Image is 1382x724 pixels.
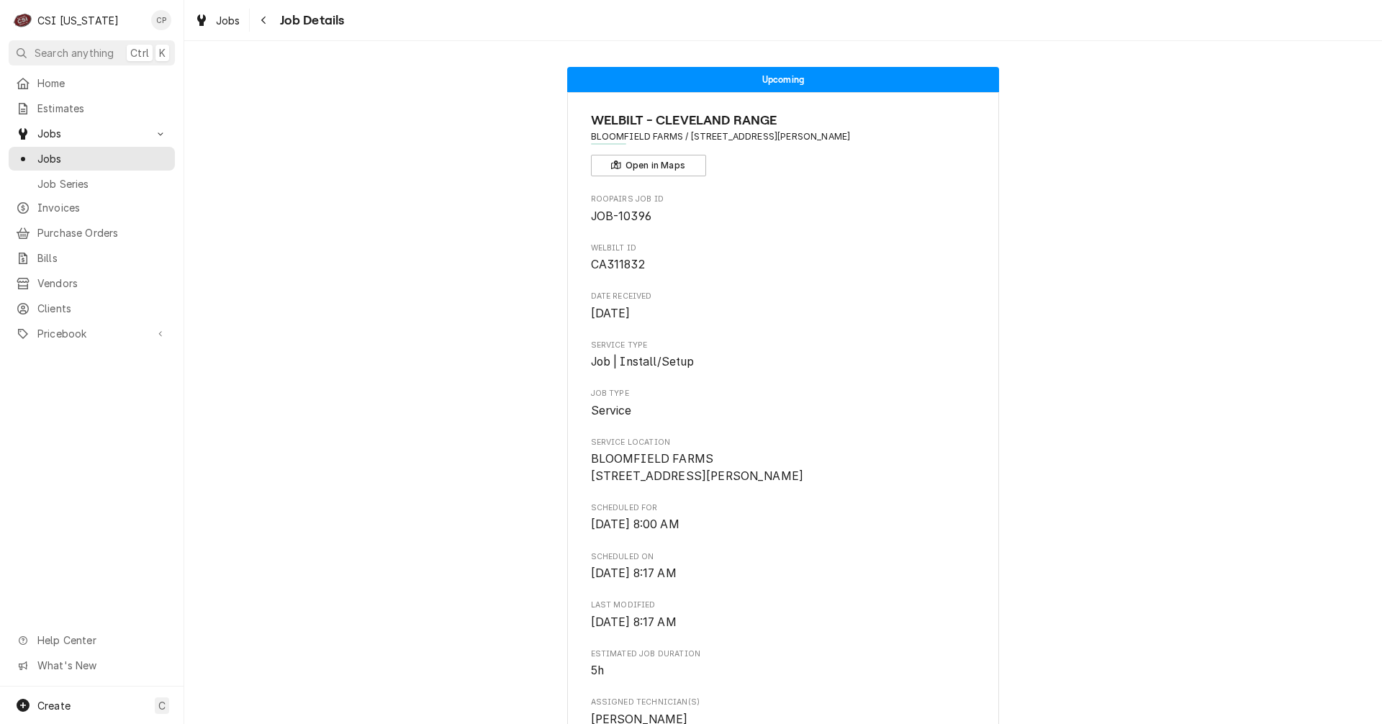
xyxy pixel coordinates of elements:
[591,243,976,273] div: WELBILT ID
[9,196,175,220] a: Invoices
[591,355,695,368] span: Job | Install/Setup
[591,502,976,533] div: Scheduled For
[591,615,677,629] span: [DATE] 8:17 AM
[591,258,645,271] span: CA311832
[591,451,976,484] span: Service Location
[37,250,168,266] span: Bills
[591,664,604,677] span: 5h
[9,40,175,65] button: Search anythingCtrlK
[762,75,804,84] span: Upcoming
[37,76,168,91] span: Home
[130,45,149,60] span: Ctrl
[591,551,976,563] span: Scheduled On
[591,565,976,582] span: Scheduled On
[13,10,33,30] div: CSI Kentucky's Avatar
[591,551,976,582] div: Scheduled On
[591,517,679,531] span: [DATE] 8:00 AM
[253,9,276,32] button: Navigate back
[591,516,976,533] span: Scheduled For
[591,437,976,448] span: Service Location
[591,614,976,631] span: Last Modified
[591,697,976,708] span: Assigned Technician(s)
[9,271,175,295] a: Vendors
[37,200,168,215] span: Invoices
[151,10,171,30] div: Craig Pierce's Avatar
[591,662,976,679] span: Estimated Job Duration
[567,67,999,92] div: Status
[591,111,976,176] div: Client Information
[591,111,976,130] span: Name
[591,388,976,419] div: Job Type
[591,291,976,322] div: Date Received
[35,45,114,60] span: Search anything
[37,13,119,28] div: CSI [US_STATE]
[591,194,976,205] span: Roopairs Job ID
[13,10,33,30] div: C
[591,130,976,143] span: Address
[37,225,168,240] span: Purchase Orders
[591,243,976,254] span: WELBILT ID
[591,340,976,351] span: Service Type
[591,599,976,611] span: Last Modified
[37,301,168,316] span: Clients
[591,155,706,176] button: Open in Maps
[9,71,175,95] a: Home
[216,13,240,28] span: Jobs
[591,388,976,399] span: Job Type
[37,633,166,648] span: Help Center
[9,297,175,320] a: Clients
[591,599,976,630] div: Last Modified
[9,628,175,652] a: Go to Help Center
[591,291,976,302] span: Date Received
[591,194,976,225] div: Roopairs Job ID
[9,122,175,145] a: Go to Jobs
[591,502,976,514] span: Scheduled For
[159,45,166,60] span: K
[37,700,71,712] span: Create
[151,10,171,30] div: CP
[158,698,166,713] span: C
[591,404,632,417] span: Service
[591,648,976,679] div: Estimated Job Duration
[591,340,976,371] div: Service Type
[9,221,175,245] a: Purchase Orders
[9,147,175,171] a: Jobs
[591,305,976,322] span: Date Received
[37,101,168,116] span: Estimates
[9,653,175,677] a: Go to What's New
[591,307,631,320] span: [DATE]
[9,246,175,270] a: Bills
[9,172,175,196] a: Job Series
[37,276,168,291] span: Vendors
[591,452,804,483] span: BLOOMFIELD FARMS [STREET_ADDRESS][PERSON_NAME]
[9,96,175,120] a: Estimates
[591,256,976,273] span: WELBILT ID
[37,326,146,341] span: Pricebook
[591,353,976,371] span: Service Type
[591,402,976,420] span: Job Type
[37,126,146,141] span: Jobs
[37,658,166,673] span: What's New
[9,322,175,345] a: Go to Pricebook
[276,11,345,30] span: Job Details
[591,437,976,485] div: Service Location
[37,176,168,191] span: Job Series
[37,151,168,166] span: Jobs
[591,209,651,223] span: JOB-10396
[591,566,677,580] span: [DATE] 8:17 AM
[591,648,976,660] span: Estimated Job Duration
[591,208,976,225] span: Roopairs Job ID
[189,9,246,32] a: Jobs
